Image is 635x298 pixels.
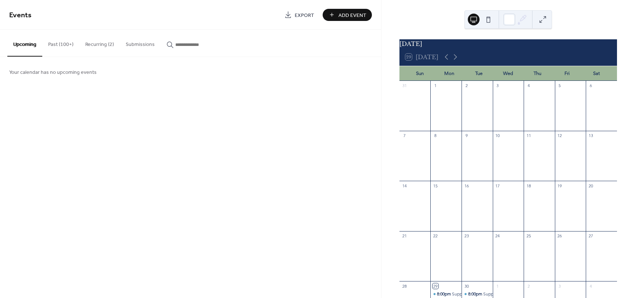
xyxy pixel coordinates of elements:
div: 5 [557,83,563,89]
div: 25 [526,233,531,239]
div: [DATE] [399,39,617,48]
div: 2 [464,83,469,89]
div: 23 [464,233,469,239]
div: 28 [402,283,407,289]
div: 15 [433,183,438,189]
div: Tue [464,66,494,81]
div: 30 [464,283,469,289]
div: 22 [433,233,438,239]
div: 1 [495,283,501,289]
div: 21 [402,233,407,239]
div: Thu [523,66,552,81]
div: 24 [495,233,501,239]
button: Submissions [120,30,161,56]
span: Add Event [338,11,366,19]
div: Sat [582,66,611,81]
div: Wed [494,66,523,81]
div: 19 [557,183,563,189]
span: Your calendar has no upcoming events [9,69,97,76]
div: 7 [402,133,407,139]
div: 9 [464,133,469,139]
div: 26 [557,233,563,239]
div: Mon [435,66,464,81]
div: 18 [526,183,531,189]
div: 3 [495,83,501,89]
span: Export [295,11,314,19]
button: Add Event [323,9,372,21]
div: 6 [588,83,593,89]
a: Export [279,9,320,21]
div: 27 [588,233,593,239]
div: Fri [552,66,582,81]
button: Past (100+) [42,30,79,56]
span: 8:00pm [468,291,483,297]
div: Support for Parents Living in More Right Wing Communities with Dodi Lamm [462,291,493,297]
div: Sun [405,66,435,81]
div: 2 [526,283,531,289]
div: 8 [433,133,438,139]
div: 13 [588,133,593,139]
div: 14 [402,183,407,189]
div: 11 [526,133,531,139]
div: 12 [557,133,563,139]
div: 20 [588,183,593,189]
span: Events [9,8,32,22]
div: Support for Parents of Trans Loved ones with [PERSON_NAME] [452,291,575,297]
div: 29 [433,283,438,289]
div: Support for Parents of Trans Loved ones with Carly Chodosh [430,291,462,297]
div: 16 [464,183,469,189]
div: 31 [402,83,407,89]
div: 1 [433,83,438,89]
button: Recurring (2) [79,30,120,56]
div: 17 [495,183,501,189]
div: 3 [557,283,563,289]
div: 10 [495,133,501,139]
span: 8:00pm [437,291,452,297]
div: 4 [588,283,593,289]
button: Upcoming [7,30,42,57]
div: 4 [526,83,531,89]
